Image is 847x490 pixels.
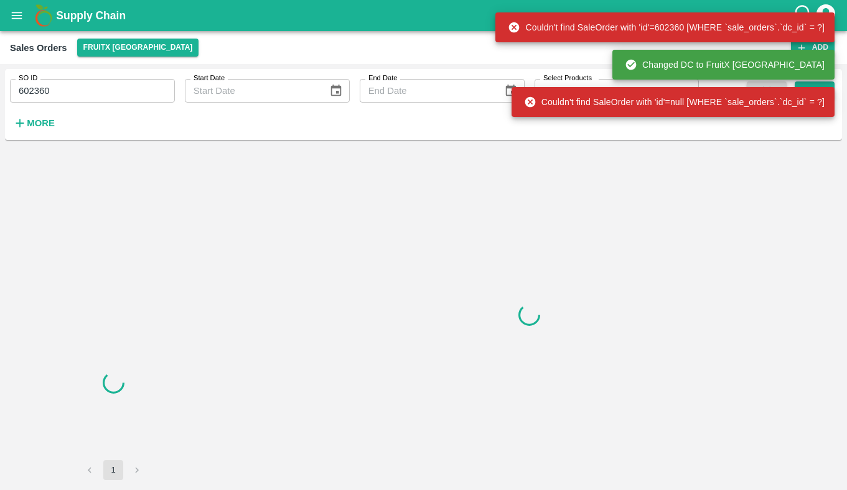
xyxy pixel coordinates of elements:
[103,460,123,480] button: page 1
[2,1,31,30] button: open drawer
[625,53,825,76] div: Changed DC to FruitX [GEOGRAPHIC_DATA]
[19,73,37,83] label: SO ID
[56,9,126,22] b: Supply Chain
[185,79,320,103] input: Start Date
[10,113,58,134] button: More
[368,73,397,83] label: End Date
[499,79,523,103] button: Choose date
[793,4,815,27] div: customer-support
[815,2,837,29] div: account of current user
[10,40,67,56] div: Sales Orders
[194,73,225,83] label: Start Date
[31,3,56,28] img: logo
[324,79,348,103] button: Choose date
[10,79,175,103] input: Enter SO ID
[27,118,55,128] strong: More
[56,7,793,24] a: Supply Chain
[77,39,199,57] button: Select DC
[78,460,149,480] nav: pagination navigation
[543,73,592,83] label: Select Products
[360,79,495,103] input: End Date
[524,91,825,113] div: Couldn't find SaleOrder with 'id'=null [WHERE `sale_orders`.`dc_id` = ?]
[508,16,825,39] div: Couldn't find SaleOrder with 'id'=602360 [WHERE `sale_orders`.`dc_id` = ?]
